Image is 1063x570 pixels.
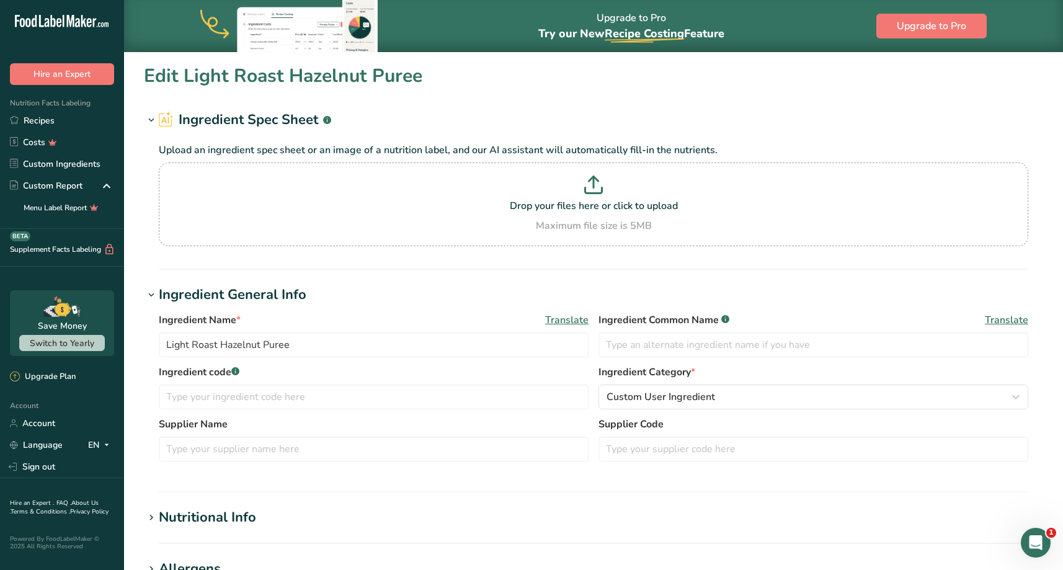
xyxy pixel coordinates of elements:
[598,385,1028,409] button: Custom User Ingredient
[56,499,71,507] a: FAQ .
[598,313,729,327] span: Ingredient Common Name
[10,499,99,516] a: About Us .
[30,337,94,349] span: Switch to Yearly
[159,285,306,305] div: Ingredient General Info
[538,1,724,52] div: Upgrade to Pro
[159,385,589,409] input: Type your ingredient code here
[162,198,1025,213] p: Drop your files here or click to upload
[10,434,63,456] a: Language
[1046,528,1056,538] span: 1
[159,507,256,528] div: Nutritional Info
[598,365,1028,380] label: Ingredient Category
[159,110,331,130] h2: Ingredient Spec Sheet
[10,63,114,85] button: Hire an Expert
[538,26,724,41] span: Try our New Feature
[10,535,114,550] div: Powered By FoodLabelMaker © 2025 All Rights Reserved
[897,19,966,33] span: Upgrade to Pro
[88,438,114,453] div: EN
[162,218,1025,233] div: Maximum file size is 5MB
[159,332,589,357] input: Type your ingredient name here
[159,417,589,432] label: Supplier Name
[159,437,589,461] input: Type your supplier name here
[607,390,715,404] span: Custom User Ingredient
[1021,528,1051,558] iframe: Intercom live chat
[605,26,684,41] span: Recipe Costing
[876,14,987,38] button: Upgrade to Pro
[70,507,109,516] a: Privacy Policy
[545,313,589,327] span: Translate
[159,143,1028,158] p: Upload an ingredient spec sheet or an image of a nutrition label, and our AI assistant will autom...
[598,332,1028,357] input: Type an alternate ingredient name if you have
[144,62,422,90] h1: Edit Light Roast Hazelnut Puree
[159,313,241,327] span: Ingredient Name
[985,313,1028,327] span: Translate
[159,365,589,380] label: Ingredient code
[598,437,1028,461] input: Type your supplier code here
[10,231,30,241] div: BETA
[19,335,105,351] button: Switch to Yearly
[38,319,87,332] div: Save Money
[11,507,70,516] a: Terms & Conditions .
[10,499,54,507] a: Hire an Expert .
[598,417,1028,432] label: Supplier Code
[10,371,76,383] div: Upgrade Plan
[10,179,82,192] div: Custom Report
